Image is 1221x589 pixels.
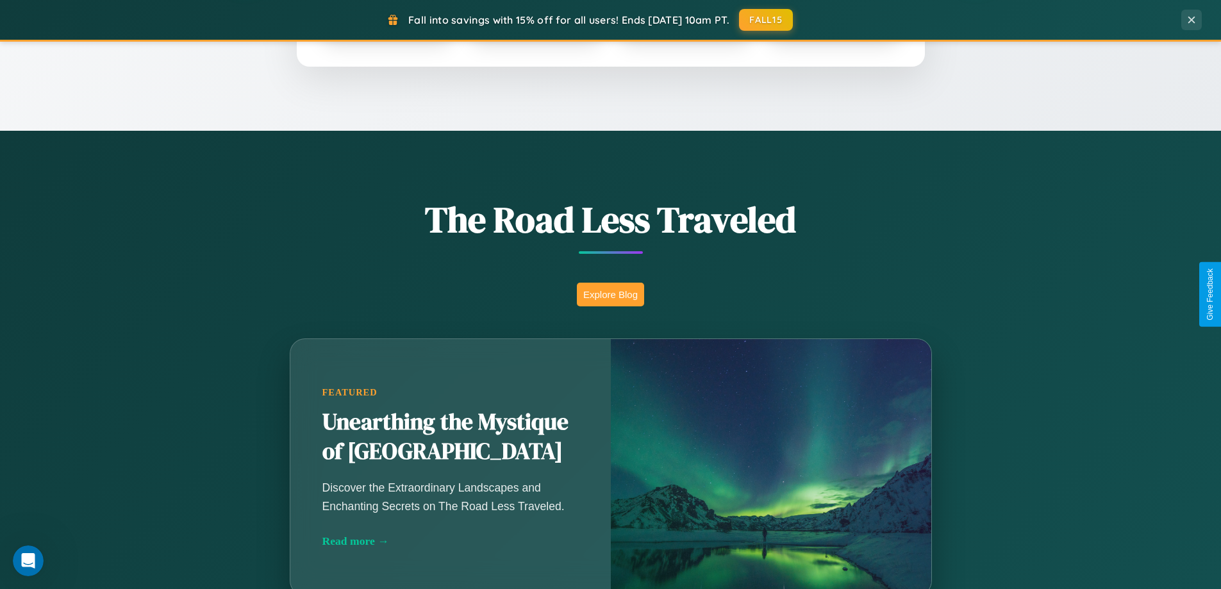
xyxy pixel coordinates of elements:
div: Read more → [322,535,579,548]
h1: The Road Less Traveled [226,195,995,244]
p: Discover the Extraordinary Landscapes and Enchanting Secrets on The Road Less Traveled. [322,479,579,515]
button: FALL15 [739,9,793,31]
span: Fall into savings with 15% off for all users! Ends [DATE] 10am PT. [408,13,729,26]
h2: Unearthing the Mystique of [GEOGRAPHIC_DATA] [322,408,579,467]
div: Give Feedback [1206,269,1215,320]
div: Featured [322,387,579,398]
button: Explore Blog [577,283,644,306]
iframe: Intercom live chat [13,545,44,576]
